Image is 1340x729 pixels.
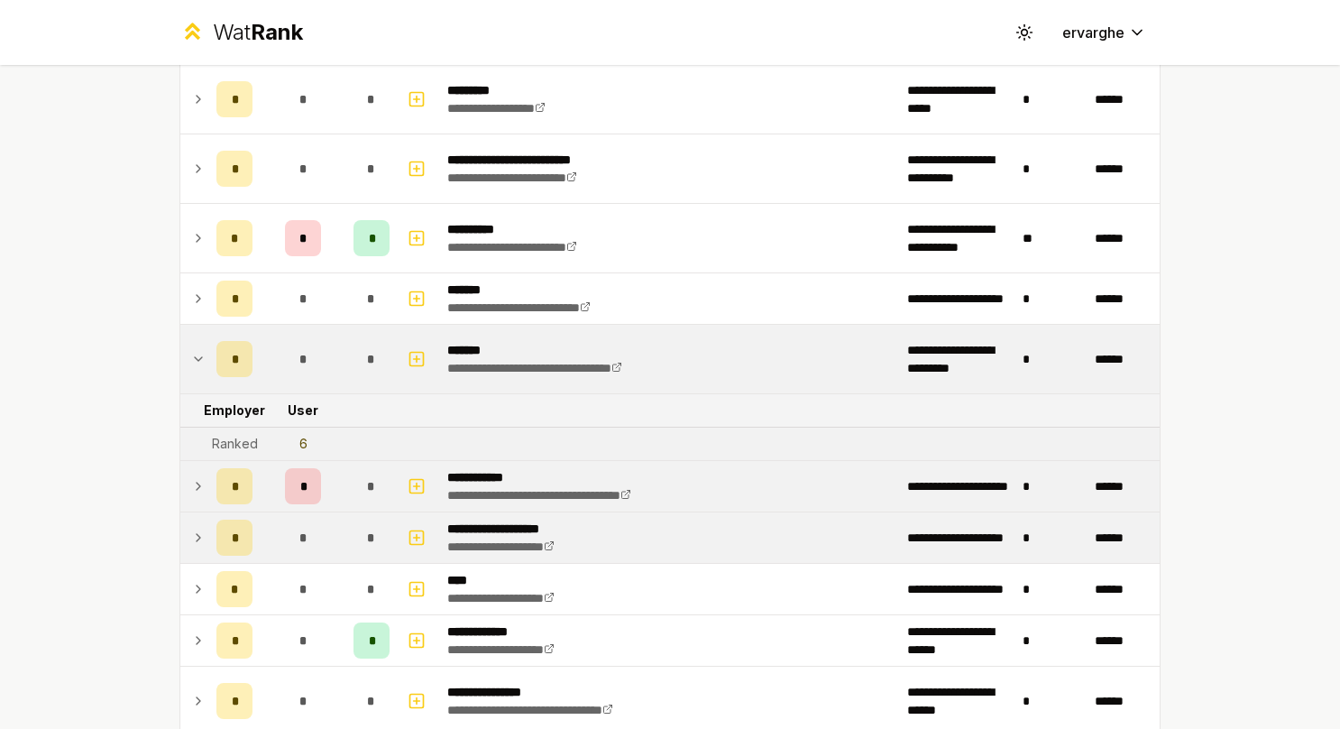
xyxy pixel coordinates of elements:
[1048,16,1161,49] button: ervarghe
[212,435,258,453] div: Ranked
[251,19,303,45] span: Rank
[213,18,303,47] div: Wat
[260,394,346,427] td: User
[1062,22,1124,43] span: ervarghe
[179,18,303,47] a: WatRank
[299,435,307,453] div: 6
[209,394,260,427] td: Employer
